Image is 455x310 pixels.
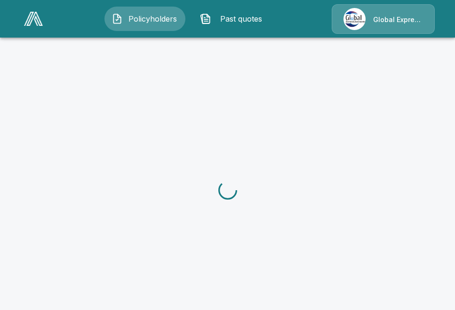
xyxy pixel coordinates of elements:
[343,8,366,30] img: Agency Icon
[104,7,185,31] button: Policyholders IconPolicyholders
[373,15,423,24] p: Global Express Underwriters
[112,13,123,24] img: Policyholders Icon
[215,13,267,24] span: Past quotes
[24,12,43,26] img: AA Logo
[200,13,211,24] img: Past quotes Icon
[332,4,435,34] a: Agency IconGlobal Express Underwriters
[193,7,274,31] button: Past quotes IconPast quotes
[127,13,178,24] span: Policyholders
